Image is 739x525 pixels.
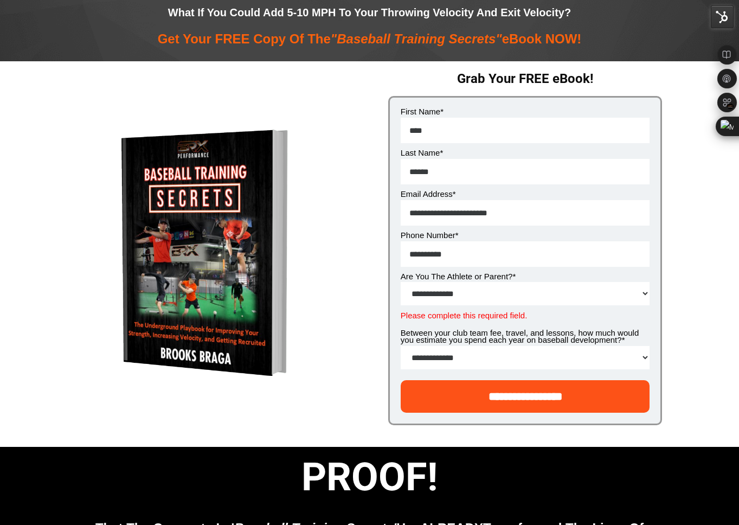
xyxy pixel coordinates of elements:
[401,231,455,240] span: Phone Number
[82,123,346,386] img: Baseball Training Secrets eBook
[168,7,571,18] span: What If You Could Add 5-10 MPH To Your Throwing Velocity And Exit Velocity?
[77,458,663,497] h1: PROOF!
[711,5,734,28] img: HubSpot Tools Menu Toggle
[158,31,582,46] span: Get Your FREE Copy Of The eBook NOW!
[401,308,650,323] label: Please complete this required field.
[401,328,639,344] span: Between your club team fee, travel, and lessons, how much would you estimate you spend each year ...
[401,272,513,281] span: Are You The Athlete or Parent?
[401,189,453,199] span: Email Address
[401,107,440,116] span: First Name
[388,72,663,85] h1: Grab Your FREE eBook!
[331,31,502,46] em: "Baseball Training Secrets"
[401,148,440,157] span: Last Name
